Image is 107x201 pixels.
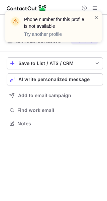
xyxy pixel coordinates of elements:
[7,106,103,115] button: Find work email
[24,16,86,29] header: Phone number for this profile is not available
[18,93,71,98] span: Add to email campaign
[17,121,100,127] span: Notes
[24,31,86,38] p: Try another profile
[7,89,103,102] button: Add to email campaign
[17,107,100,113] span: Find work email
[18,61,91,66] div: Save to List / ATS / CRM
[7,73,103,85] button: AI write personalized message
[7,4,47,12] img: ContactOut v5.3.10
[7,119,103,128] button: Notes
[7,57,103,69] button: save-profile-one-click
[10,16,21,27] img: warning
[18,77,90,82] span: AI write personalized message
